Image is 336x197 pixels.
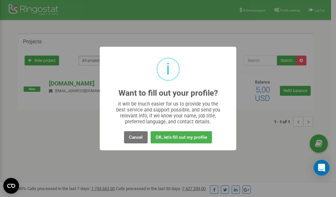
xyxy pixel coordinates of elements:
h2: Want to fill out your profile? [118,89,218,98]
button: Cancel [124,131,148,143]
button: Open CMP widget [3,178,19,194]
div: Open Intercom Messenger [314,160,329,176]
div: i [166,59,170,80]
button: OK, let's fill out my profile [151,131,212,143]
div: It will be much easier for us to provide you the best service and support possible, and send you ... [113,101,223,125]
